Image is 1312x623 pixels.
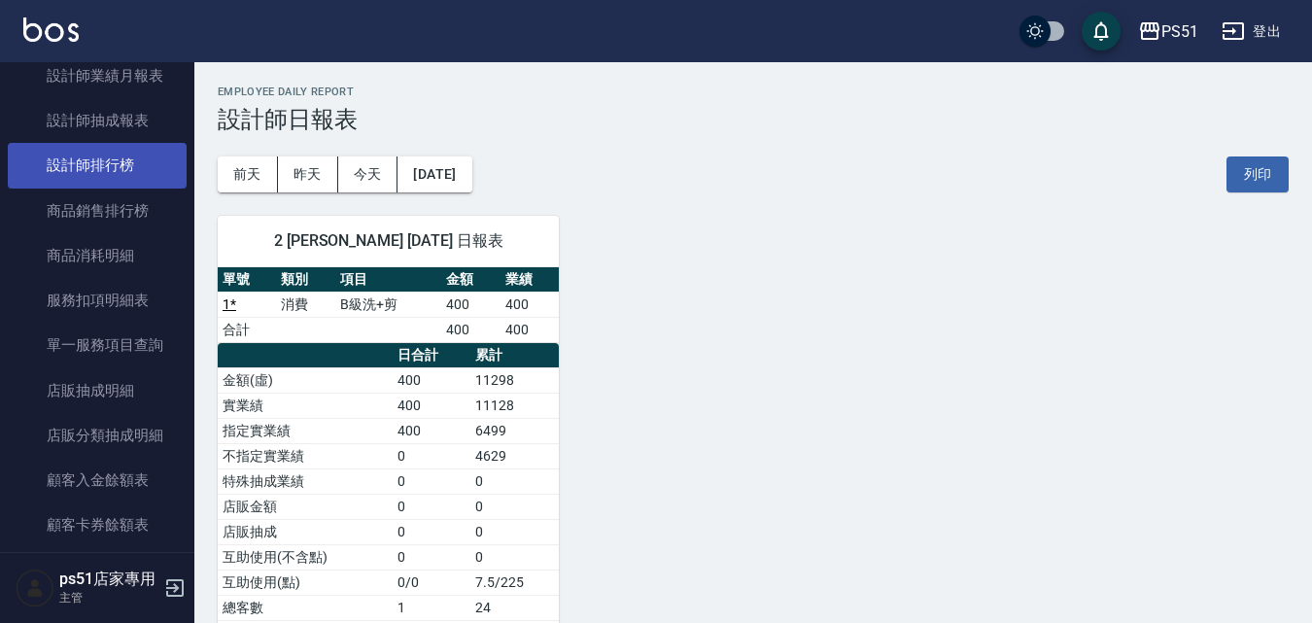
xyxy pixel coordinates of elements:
table: a dense table [218,267,559,343]
td: 店販抽成 [218,519,393,544]
a: 顧客入金餘額表 [8,458,187,502]
td: 店販金額 [218,494,393,519]
button: PS51 [1130,12,1206,52]
td: 400 [501,292,559,317]
td: 0 [470,468,560,494]
td: 不指定實業績 [218,443,393,468]
th: 累計 [470,343,560,368]
button: 登出 [1214,14,1289,50]
td: 金額(虛) [218,367,393,393]
button: save [1082,12,1121,51]
div: PS51 [1161,19,1198,44]
a: 設計師業績月報表 [8,53,187,98]
a: 店販抽成明細 [8,368,187,413]
td: 24 [470,595,560,620]
button: 昨天 [278,156,338,192]
td: 6499 [470,418,560,443]
td: 1 [393,595,470,620]
td: 0 [393,443,470,468]
td: 11298 [470,367,560,393]
td: 互助使用(點) [218,570,393,595]
a: 商品銷售排行榜 [8,189,187,233]
th: 單號 [218,267,276,293]
a: 設計師抽成報表 [8,98,187,143]
td: 400 [501,317,559,342]
td: 400 [393,418,470,443]
button: 今天 [338,156,398,192]
img: Logo [23,17,79,42]
td: 11128 [470,393,560,418]
td: 指定實業績 [218,418,393,443]
td: 400 [393,367,470,393]
p: 主管 [59,589,158,606]
img: Person [16,569,54,607]
td: 0 [393,544,470,570]
button: 前天 [218,156,278,192]
th: 業績 [501,267,559,293]
h2: Employee Daily Report [218,86,1289,98]
td: 特殊抽成業績 [218,468,393,494]
td: 合計 [218,317,276,342]
td: 400 [393,393,470,418]
td: 0 [470,494,560,519]
td: 0 [393,468,470,494]
td: 4629 [470,443,560,468]
a: 店販分類抽成明細 [8,413,187,458]
a: 顧客卡券餘額表 [8,502,187,547]
th: 項目 [335,267,442,293]
td: 消費 [276,292,334,317]
span: 2 [PERSON_NAME] [DATE] 日報表 [241,231,535,251]
td: 0/0 [393,570,470,595]
a: 單一服務項目查詢 [8,323,187,367]
th: 日合計 [393,343,470,368]
td: 0 [393,494,470,519]
td: 0 [393,519,470,544]
td: 0 [470,544,560,570]
td: 互助使用(不含點) [218,544,393,570]
th: 金額 [441,267,500,293]
td: B級洗+剪 [335,292,442,317]
h5: ps51店家專用 [59,570,158,589]
h3: 設計師日報表 [218,106,1289,133]
a: 服務扣項明細表 [8,278,187,323]
th: 類別 [276,267,334,293]
button: [DATE] [397,156,471,192]
a: 設計師排行榜 [8,143,187,188]
a: 商品消耗明細 [8,233,187,278]
td: 7.5/225 [470,570,560,595]
td: 400 [441,317,500,342]
td: 實業績 [218,393,393,418]
a: 每日非現金明細 [8,548,187,593]
td: 總客數 [218,595,393,620]
td: 0 [470,519,560,544]
button: 列印 [1226,156,1289,192]
td: 400 [441,292,500,317]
